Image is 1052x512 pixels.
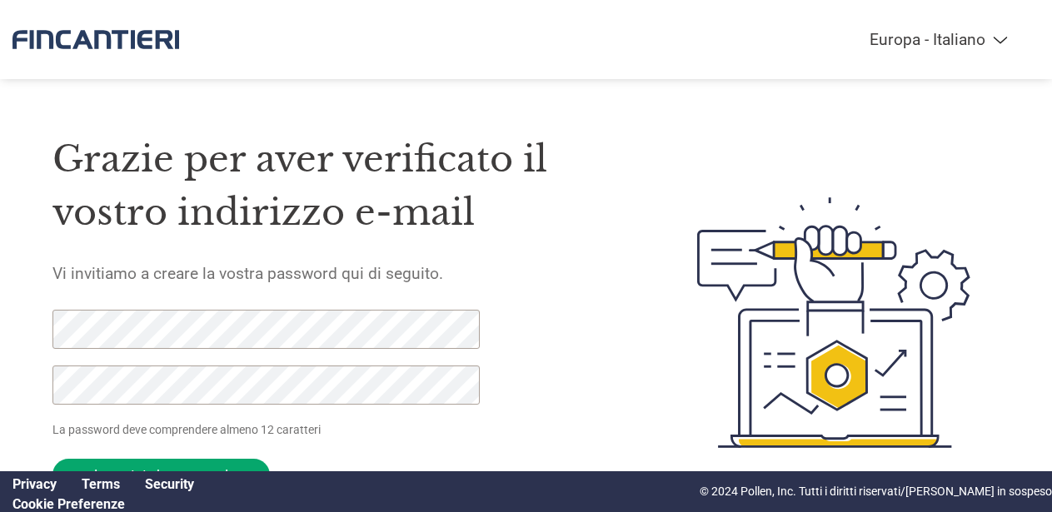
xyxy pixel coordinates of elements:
[12,17,179,62] img: Fincantieri
[52,459,270,491] input: Impostate la password
[700,483,1052,500] p: © 2024 Pollen, Inc. Tutti i diritti riservati/[PERSON_NAME] in sospeso
[12,476,57,492] a: Privacy
[145,476,194,492] a: Security
[52,421,484,439] p: La password deve comprendere almeno 12 caratteri
[82,476,120,492] a: Terms
[52,132,621,240] h1: Grazie per aver verificato il vostro indirizzo e-mail
[52,264,621,283] h5: Vi invitiamo a creare la vostra password qui di seguito.
[12,496,125,512] a: Cookie Preferences, opens a dedicated popup modal window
